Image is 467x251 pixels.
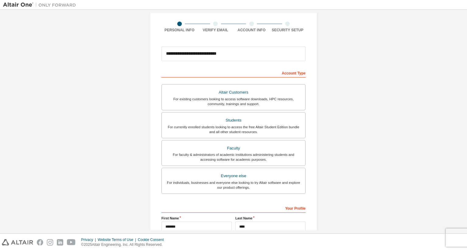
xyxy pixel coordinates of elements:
[165,144,302,153] div: Faculty
[161,216,232,221] label: First Name
[165,152,302,162] div: For faculty & administrators of academic institutions administering students and accessing softwa...
[165,88,302,97] div: Altair Customers
[3,2,79,8] img: Altair One
[81,237,98,242] div: Privacy
[98,237,138,242] div: Website Terms of Use
[161,203,306,213] div: Your Profile
[138,237,167,242] div: Cookie Consent
[165,172,302,180] div: Everyone else
[37,239,43,246] img: facebook.svg
[161,28,198,33] div: Personal Info
[165,125,302,134] div: For currently enrolled students looking to access the free Altair Student Edition bundle and all ...
[233,28,270,33] div: Account Info
[161,68,306,77] div: Account Type
[270,28,306,33] div: Security Setup
[81,242,168,247] p: © 2025 Altair Engineering, Inc. All Rights Reserved.
[57,239,63,246] img: linkedin.svg
[165,116,302,125] div: Students
[198,28,234,33] div: Verify Email
[2,239,33,246] img: altair_logo.svg
[235,216,306,221] label: Last Name
[67,239,76,246] img: youtube.svg
[47,239,53,246] img: instagram.svg
[165,97,302,106] div: For existing customers looking to access software downloads, HPC resources, community, trainings ...
[165,180,302,190] div: For individuals, businesses and everyone else looking to try Altair software and explore our prod...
